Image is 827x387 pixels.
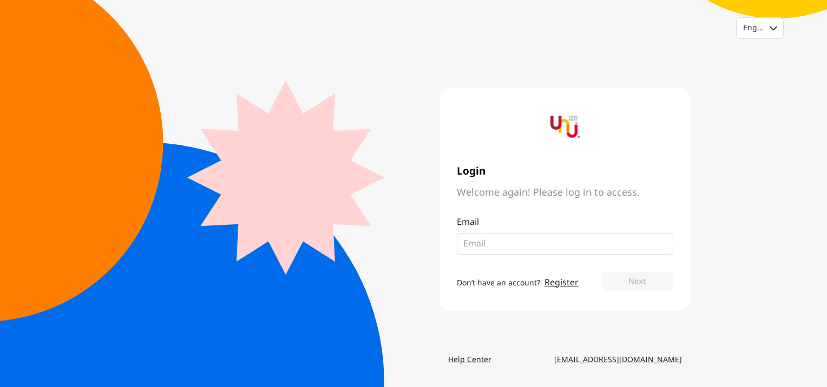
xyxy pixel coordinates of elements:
[457,186,673,199] span: Welcome again! Please log in to access.
[463,237,658,250] input: Email
[546,350,691,370] a: [EMAIL_ADDRESS][DOMAIN_NAME]
[457,277,540,289] span: Don’t have an account?
[544,276,579,289] a: Register
[457,216,673,229] p: Email
[550,112,580,142] img: yournextu-logo-vertical-compact-v2.png
[601,272,673,291] button: Next
[439,350,500,370] a: Help Center
[743,23,763,34] div: English
[457,165,673,178] span: Login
